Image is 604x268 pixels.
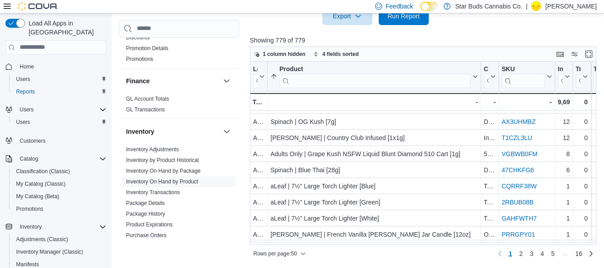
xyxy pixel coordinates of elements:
[328,7,367,25] span: Export
[16,119,30,126] span: Users
[20,137,46,145] span: Customers
[16,236,68,243] span: Adjustments (Classic)
[558,97,570,107] div: 9,692
[9,165,110,178] button: Classification (Classic)
[16,61,106,72] span: Home
[126,127,220,136] button: Inventory
[558,250,572,260] li: Skipping pages 6 to 15
[537,247,548,261] a: Page 4 of 16
[119,32,239,68] div: Discounts & Promotions
[126,168,201,174] a: Inventory On Hand by Package
[250,36,600,45] p: Showing 779 of 779
[9,116,110,128] button: Users
[250,49,309,60] button: 1 column hidden
[13,74,34,85] a: Users
[555,49,566,60] button: Keyboard shortcuts
[221,126,232,137] button: Inventory
[13,247,87,257] a: Inventory Manager (Classic)
[548,247,558,261] a: Page 5 of 16
[126,210,165,217] span: Package History
[13,117,34,128] a: Users
[270,97,478,107] div: -
[13,179,69,189] a: My Catalog (Classic)
[526,1,528,12] p: |
[494,247,597,261] nav: Pagination for preceding grid
[13,166,106,177] span: Classification (Classic)
[119,144,239,266] div: Inventory
[515,247,526,261] a: Page 2 of 16
[20,223,42,230] span: Inventory
[18,2,58,11] img: Cova
[126,167,201,174] span: Inventory On Hand by Package
[16,76,30,83] span: Users
[126,56,153,62] a: Promotions
[575,97,587,107] div: 0
[126,189,180,196] span: Inventory Transactions
[505,247,516,261] button: Page 1 of 16
[420,2,439,11] input: Dark Mode
[126,232,167,238] a: Purchase Orders
[379,7,429,25] button: Run Report
[13,234,72,245] a: Adjustments (Classic)
[16,221,45,232] button: Inventory
[2,60,110,73] button: Home
[13,86,106,97] span: Reports
[13,204,47,214] a: Promotions
[541,249,544,258] span: 4
[9,85,110,98] button: Reports
[126,146,179,153] span: Inventory Adjustments
[16,153,42,164] button: Catalog
[583,49,594,60] button: Enter fullscreen
[20,106,34,113] span: Users
[126,179,198,185] a: Inventory On Hand by Product
[9,203,110,215] button: Promotions
[310,49,362,60] button: 4 fields sorted
[16,61,38,72] a: Home
[20,155,38,162] span: Catalog
[322,7,372,25] button: Export
[2,103,110,116] button: Users
[9,246,110,258] button: Inventory Manager (Classic)
[126,200,165,206] a: Package Details
[586,248,596,259] a: Next page
[25,19,106,37] span: Load All Apps in [GEOGRAPHIC_DATA]
[13,179,106,189] span: My Catalog (Classic)
[16,135,106,146] span: Customers
[519,249,523,258] span: 2
[126,45,169,51] a: Promotion Details
[16,136,49,146] a: Customers
[126,211,165,217] a: Package History
[126,189,180,196] a: Inventory Transactions
[13,166,74,177] a: Classification (Classic)
[13,86,38,97] a: Reports
[126,96,169,102] a: GL Account Totals
[263,51,305,58] span: 1 column hidden
[455,1,522,12] p: Star Buds Cannabis Co.
[2,221,110,233] button: Inventory
[253,97,265,107] div: Totals
[9,190,110,203] button: My Catalog (Beta)
[572,247,586,261] a: Page 16 of 16
[13,204,106,214] span: Promotions
[13,74,106,85] span: Users
[386,2,413,11] span: Feedback
[253,250,297,257] span: Rows per page : 50
[126,34,150,41] a: Discounts
[16,88,35,95] span: Reports
[126,77,220,85] button: Finance
[16,168,70,175] span: Classification (Classic)
[16,248,83,255] span: Inventory Manager (Classic)
[16,104,106,115] span: Users
[126,127,154,136] h3: Inventory
[569,49,580,60] button: Display options
[126,221,173,228] a: Product Expirations
[388,12,420,21] span: Run Report
[16,205,43,213] span: Promotions
[221,76,232,86] button: Finance
[545,1,597,12] p: [PERSON_NAME]
[16,153,106,164] span: Catalog
[126,106,165,113] a: GL Transactions
[526,247,537,261] a: Page 3 of 16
